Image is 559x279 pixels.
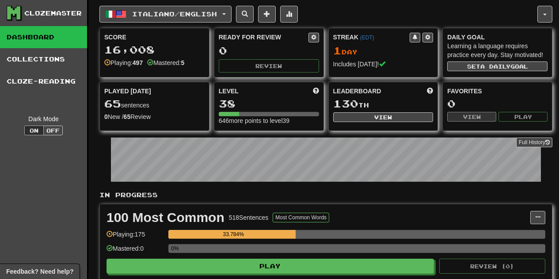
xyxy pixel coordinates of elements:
[219,45,319,56] div: 0
[24,126,44,135] button: On
[480,63,510,69] span: a daily
[219,33,308,42] div: Ready for Review
[280,6,298,23] button: More stats
[104,98,205,110] div: sentences
[439,259,545,274] button: Review (0)
[333,60,434,69] div: Includes [DATE]!
[132,10,217,18] span: Italiano / English
[106,230,164,245] div: Playing: 175
[104,44,205,55] div: 16,008
[498,112,548,122] button: Play
[360,34,374,41] a: (EDT)
[99,6,232,23] button: Italiano/English
[104,33,205,42] div: Score
[106,259,434,274] button: Play
[106,211,224,224] div: 100 Most Common
[219,116,319,125] div: 646 more points to level 39
[236,6,254,23] button: Search sentences
[219,59,319,73] button: Review
[333,87,381,96] span: Leaderboard
[181,59,184,66] strong: 5
[273,213,329,222] button: Most Common Words
[219,87,239,96] span: Level
[106,244,164,259] div: Mastered: 0
[6,267,73,276] span: Open feedback widget
[171,230,296,239] div: 33.784%
[447,112,496,122] button: View
[104,87,151,96] span: Played [DATE]
[333,33,410,42] div: Streak
[24,9,82,18] div: Clozemaster
[147,58,184,67] div: Mastered:
[333,97,358,110] span: 130
[7,115,80,123] div: Dark Mode
[258,6,276,23] button: Add sentence to collection
[124,113,131,120] strong: 65
[516,138,552,147] a: Full History
[427,87,433,96] span: This week in points, UTC
[447,42,548,59] div: Learning a language requires practice every day. Stay motivated!
[333,112,434,122] button: View
[333,45,434,57] div: Day
[229,213,269,222] div: 518 Sentences
[219,98,319,109] div: 38
[104,58,143,67] div: Playing:
[447,98,548,109] div: 0
[104,97,121,110] span: 65
[447,87,548,96] div: Favorites
[104,113,108,120] strong: 0
[447,61,548,71] button: Seta dailygoal
[99,191,552,199] p: In Progress
[333,44,342,57] span: 1
[133,59,143,66] strong: 497
[333,98,434,110] div: th
[104,112,205,121] div: New / Review
[43,126,63,135] button: Off
[313,87,319,96] span: Score more points to level up
[447,33,548,42] div: Daily Goal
